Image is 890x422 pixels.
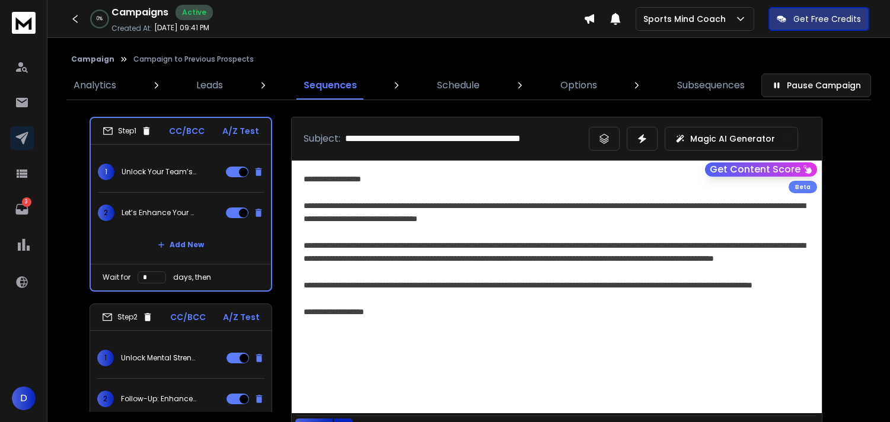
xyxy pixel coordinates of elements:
[66,71,123,100] a: Analytics
[176,5,213,20] div: Active
[430,71,487,100] a: Schedule
[670,71,752,100] a: Subsequences
[71,55,114,64] button: Campaign
[196,78,223,92] p: Leads
[789,181,817,193] div: Beta
[74,78,116,92] p: Analytics
[304,78,357,92] p: Sequences
[222,125,259,137] p: A/Z Test
[148,233,213,257] button: Add New
[12,386,36,410] button: D
[98,204,114,221] span: 2
[97,15,103,23] p: 0 %
[10,197,34,221] a: 3
[121,353,197,363] p: Unlock Mental Strength for Your Team
[12,12,36,34] img: logo
[437,78,480,92] p: Schedule
[690,133,775,145] p: Magic AI Generator
[189,71,230,100] a: Leads
[98,164,114,180] span: 1
[553,71,604,100] a: Options
[90,117,272,292] li: Step1CC/BCCA/Z Test1Unlock Your Team’s Full Potential with Cognisport2Let’s Enhance Your Team’s M...
[133,55,254,64] p: Campaign to Previous Prospects
[296,71,364,100] a: Sequences
[677,78,745,92] p: Subsequences
[643,13,730,25] p: Sports Mind Coach
[665,127,798,151] button: Magic AI Generator
[102,312,153,322] div: Step 2
[122,167,197,177] p: Unlock Your Team’s Full Potential with Cognisport
[97,391,114,407] span: 2
[122,208,197,218] p: Let’s Enhance Your Team’s Mental Game!
[170,311,206,323] p: CC/BCC
[22,197,31,207] p: 3
[223,311,260,323] p: A/Z Test
[103,126,152,136] div: Step 1
[705,162,817,177] button: Get Content Score
[169,125,205,137] p: CC/BCC
[761,73,871,97] button: Pause Campaign
[154,23,209,33] p: [DATE] 09:41 PM
[97,350,114,366] span: 1
[793,13,861,25] p: Get Free Credits
[304,132,340,146] p: Subject:
[560,78,597,92] p: Options
[103,273,130,282] p: Wait for
[111,5,168,20] h1: Campaigns
[111,24,152,33] p: Created At:
[121,394,197,404] p: Follow-Up: Enhance Your Team’s Mental Game
[173,273,211,282] p: days, then
[768,7,869,31] button: Get Free Credits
